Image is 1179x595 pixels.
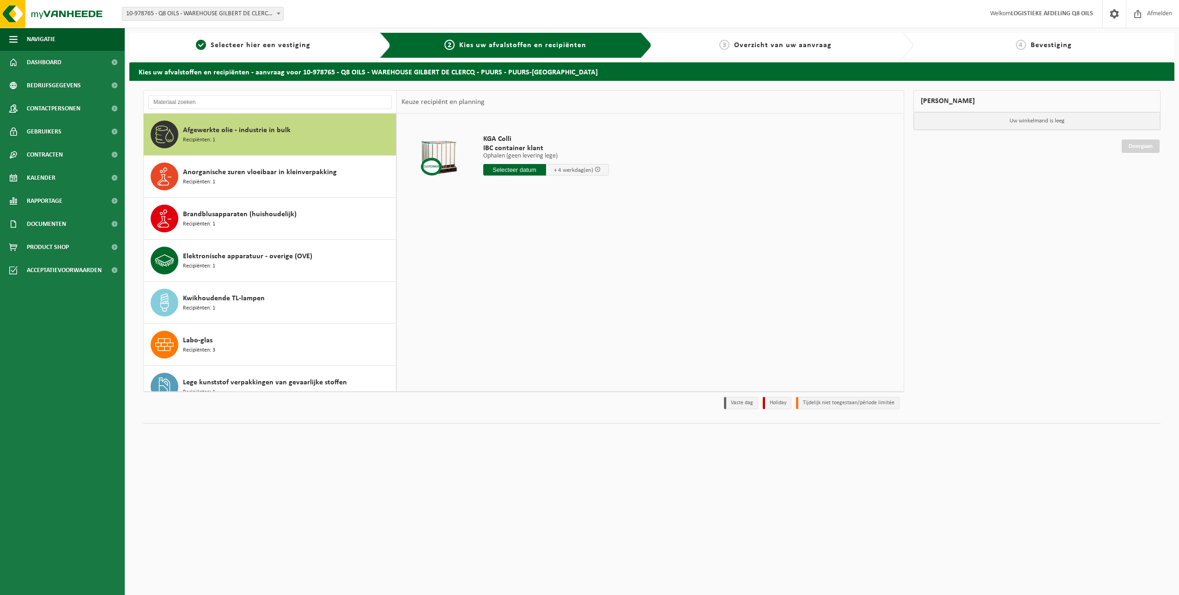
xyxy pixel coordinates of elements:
p: Ophalen (geen levering lege) [483,153,609,159]
span: Bedrijfsgegevens [27,74,81,97]
span: + 4 werkdag(en) [554,167,593,173]
p: Uw winkelmand is leeg [914,112,1161,130]
span: Brandblusapparaten (huishoudelijk) [183,209,297,220]
span: Anorganische zuren vloeibaar in kleinverpakking [183,167,337,178]
button: Kwikhoudende TL-lampen Recipiënten: 1 [144,282,396,324]
span: Labo-glas [183,335,213,346]
span: IBC container klant [483,144,609,153]
input: Materiaal zoeken [148,95,392,109]
span: Selecteer hier een vestiging [211,42,310,49]
li: Vaste dag [724,397,758,409]
a: 1Selecteer hier een vestiging [134,40,372,51]
h2: Kies uw afvalstoffen en recipiënten - aanvraag voor 10-978765 - Q8 OILS - WAREHOUSE GILBERT DE CL... [129,62,1174,80]
span: Rapportage [27,189,62,212]
span: Afgewerkte olie - industrie in bulk [183,125,291,136]
span: 4 [1016,40,1026,50]
div: [PERSON_NAME] [913,90,1161,112]
span: Bevestiging [1031,42,1072,49]
span: Contactpersonen [27,97,80,120]
button: Anorganische zuren vloeibaar in kleinverpakking Recipiënten: 1 [144,156,396,198]
span: Kwikhoudende TL-lampen [183,293,265,304]
span: Elektronische apparatuur - overige (OVE) [183,251,312,262]
button: Afgewerkte olie - industrie in bulk Recipiënten: 1 [144,114,396,156]
span: Contracten [27,143,63,166]
span: Kies uw afvalstoffen en recipiënten [459,42,586,49]
span: 10-978765 - Q8 OILS - WAREHOUSE GILBERT DE CLERCQ - PUURS - PUURS-SINT-AMANDS [122,7,284,21]
span: 10-978765 - Q8 OILS - WAREHOUSE GILBERT DE CLERCQ - PUURS - PUURS-SINT-AMANDS [122,7,283,20]
span: Dashboard [27,51,61,74]
span: 2 [444,40,455,50]
span: Recipiënten: 3 [183,346,215,355]
span: KGA Colli [483,134,609,144]
span: Recipiënten: 1 [183,304,215,313]
span: Gebruikers [27,120,61,143]
span: Navigatie [27,28,55,51]
button: Lege kunststof verpakkingen van gevaarlijke stoffen Recipiënten: 1 [144,366,396,408]
button: Elektronische apparatuur - overige (OVE) Recipiënten: 1 [144,240,396,282]
span: Product Shop [27,236,69,259]
span: Lege kunststof verpakkingen van gevaarlijke stoffen [183,377,347,388]
li: Holiday [763,397,791,409]
span: Overzicht van uw aanvraag [734,42,832,49]
span: 1 [196,40,206,50]
button: Labo-glas Recipiënten: 3 [144,324,396,366]
span: Recipiënten: 1 [183,178,215,187]
span: Recipiënten: 1 [183,388,215,397]
span: Recipiënten: 1 [183,136,215,145]
strong: LOGISTIEKE AFDELING Q8 OILS [1011,10,1093,17]
span: Recipiënten: 1 [183,220,215,229]
a: Doorgaan [1122,140,1160,153]
span: Kalender [27,166,55,189]
input: Selecteer datum [483,164,546,176]
div: Keuze recipiënt en planning [397,91,489,114]
li: Tijdelijk niet toegestaan/période limitée [796,397,899,409]
span: Acceptatievoorwaarden [27,259,102,282]
span: 3 [719,40,729,50]
span: Documenten [27,212,66,236]
button: Brandblusapparaten (huishoudelijk) Recipiënten: 1 [144,198,396,240]
span: Recipiënten: 1 [183,262,215,271]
